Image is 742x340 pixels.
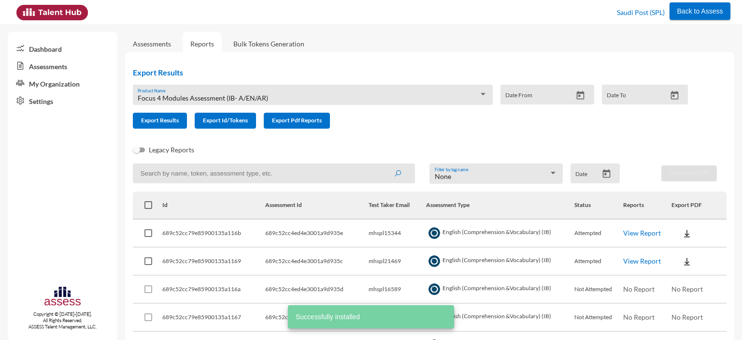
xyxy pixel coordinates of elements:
a: Assessments [133,40,171,48]
a: View Report [623,257,661,265]
td: 689c52cc4ed4e3001a9d935d [265,276,368,304]
a: My Organization [8,74,117,92]
td: Attempted [574,248,623,276]
span: Export Pdf Reports [272,117,322,124]
a: Bulk Tokens Generation [226,32,312,56]
td: English (Comprehension &Vocabulary) (IB) [426,248,574,276]
span: None [435,172,451,180]
button: Open calendar [598,169,615,179]
span: No Report [623,313,655,321]
a: Back to Assess [670,5,731,15]
img: assesscompany-logo.png [43,285,82,309]
button: Back to Assess [670,2,731,20]
button: Export Pdf Reports [264,113,330,129]
button: Download PDF [661,165,717,181]
th: Export PDF [671,192,727,220]
td: 689c52cc4ed4e3001a9d935e [265,220,368,248]
input: Search by name, token, assessment type, etc. [133,163,415,183]
span: No Report [623,285,655,293]
td: 689c52cc4ed4e3001a9d935c [265,248,368,276]
td: mhspl16589 [369,276,426,304]
span: No Report [671,285,703,293]
td: 689c52cc79e85900135a1167 [162,304,265,332]
td: Attempted [574,220,623,248]
td: English (Comprehension &Vocabulary) (IB) [426,276,574,304]
span: Legacy Reports [149,144,194,156]
button: Export Results [133,113,187,129]
span: Download PDF [670,169,709,177]
td: 689c52cc4ed4e3001a9d935a [265,304,368,332]
th: Id [162,192,265,220]
th: Assessment Id [265,192,368,220]
td: 689c52cc79e85900135a116b [162,220,265,248]
a: Reports [183,32,222,56]
span: Focus 4 Modules Assessment (IB- A/EN/AR) [138,94,268,102]
a: Dashboard [8,40,117,57]
a: Settings [8,92,117,109]
td: Not Attempted [574,304,623,332]
td: 689c52cc79e85900135a116a [162,276,265,304]
a: Assessments [8,57,117,74]
td: 689c52cc79e85900135a1169 [162,248,265,276]
button: Open calendar [666,90,683,101]
button: Open calendar [572,90,589,101]
button: Export Id/Tokens [195,113,256,129]
td: Not Attempted [574,276,623,304]
span: Back to Assess [677,7,723,15]
th: Test Taker Email [369,192,426,220]
p: Copyright © [DATE]-[DATE]. All Rights Reserved. ASSESS Talent Management, LLC. [8,311,117,330]
td: English (Comprehension &Vocabulary) (IB) [426,220,574,248]
span: No Report [671,313,703,321]
a: View Report [623,229,661,237]
span: Successfully installed [296,312,360,322]
th: Status [574,192,623,220]
th: Reports [623,192,671,220]
th: Assessment Type [426,192,574,220]
td: mhspl15344 [369,220,426,248]
h2: Export Results [133,68,696,77]
td: mhspl21469 [369,248,426,276]
span: Export Results [141,117,179,124]
td: English (Comprehension &Vocabulary) (IB) [426,304,574,332]
p: Saudi Post (SPL) [617,5,665,20]
span: Export Id/Tokens [203,117,248,124]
